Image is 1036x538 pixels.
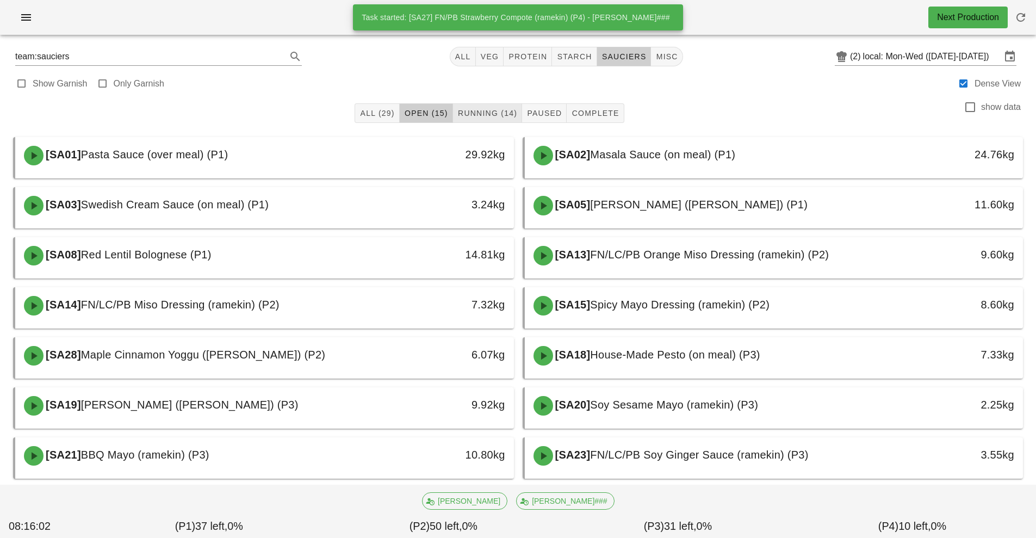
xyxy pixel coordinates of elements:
div: 29.92kg [394,146,505,163]
span: Swedish Cream Sauce (on meal) (P1) [81,199,269,211]
span: starch [556,52,592,61]
div: 08:16:02 [7,516,92,537]
span: 50 left, [430,520,462,532]
label: Only Garnish [114,78,164,89]
button: sauciers [597,47,652,66]
span: [SA23] [553,449,591,461]
span: [SA21] [44,449,81,461]
div: 10.80kg [394,446,505,463]
span: Complete [571,109,619,118]
span: [PERSON_NAME]### [523,493,607,509]
label: Dense View [975,78,1021,89]
div: 3.55kg [904,446,1014,463]
div: 7.33kg [904,346,1014,363]
span: 31 left, [664,520,696,532]
button: Complete [567,103,624,123]
span: misc [655,52,678,61]
span: Open (15) [404,109,448,118]
button: All [450,47,476,66]
span: House-Made Pesto (on meal) (P3) [590,349,760,361]
span: veg [480,52,499,61]
span: Paused [526,109,562,118]
button: starch [552,47,597,66]
button: Paused [522,103,567,123]
span: Soy Sesame Mayo (ramekin) (P3) [590,399,758,411]
label: Show Garnish [33,78,88,89]
span: protein [508,52,547,61]
span: [SA01] [44,149,81,160]
span: FN/LC/PB Miso Dressing (ramekin) (P2) [81,299,280,311]
div: (P4) 0% [795,516,1029,537]
div: 9.60kg [904,246,1014,263]
span: [SA19] [44,399,81,411]
span: [SA20] [553,399,591,411]
button: misc [651,47,683,66]
span: 10 left, [898,520,930,532]
div: 11.60kg [904,196,1014,213]
div: 8.60kg [904,296,1014,313]
div: (P1) 0% [92,516,326,537]
div: 24.76kg [904,146,1014,163]
span: [PERSON_NAME] [429,493,500,509]
span: [SA14] [44,299,81,311]
button: Open (15) [400,103,453,123]
span: Running (14) [457,109,517,118]
div: 3.24kg [394,196,505,213]
span: Pasta Sauce (over meal) (P1) [81,149,228,160]
button: All (29) [355,103,399,123]
div: 2.25kg [904,396,1014,413]
span: 37 left, [195,520,227,532]
span: BBQ Mayo (ramekin) (P3) [81,449,209,461]
div: (P3) 0% [561,516,795,537]
div: 6.07kg [394,346,505,363]
span: [SA03] [44,199,81,211]
span: sauciers [601,52,647,61]
div: 9.92kg [394,396,505,413]
div: Next Production [937,11,999,24]
div: (2) [850,51,863,62]
span: [PERSON_NAME] ([PERSON_NAME]) (P1) [590,199,808,211]
span: [PERSON_NAME] ([PERSON_NAME]) (P3) [81,399,299,411]
button: veg [476,47,504,66]
span: All [455,52,471,61]
span: Spicy Mayo Dressing (ramekin) (P2) [590,299,770,311]
span: [SA05] [553,199,591,211]
span: Masala Sauce (on meal) (P1) [590,149,735,160]
span: [SA18] [553,349,591,361]
span: FN/LC/PB Orange Miso Dressing (ramekin) (P2) [590,249,829,261]
span: Red Lentil Bolognese (P1) [81,249,212,261]
span: All (29) [359,109,394,118]
span: [SA28] [44,349,81,361]
span: Maple Cinnamon Yoggu ([PERSON_NAME]) (P2) [81,349,325,361]
span: [SA02] [553,149,591,160]
span: [SA08] [44,249,81,261]
span: [SA15] [553,299,591,311]
span: FN/LC/PB Soy Ginger Sauce (ramekin) (P3) [590,449,808,461]
div: (P2) 0% [326,516,561,537]
button: Running (14) [453,103,522,123]
span: [SA13] [553,249,591,261]
label: show data [981,102,1021,113]
div: 7.32kg [394,296,505,313]
div: 14.81kg [394,246,505,263]
button: protein [504,47,552,66]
